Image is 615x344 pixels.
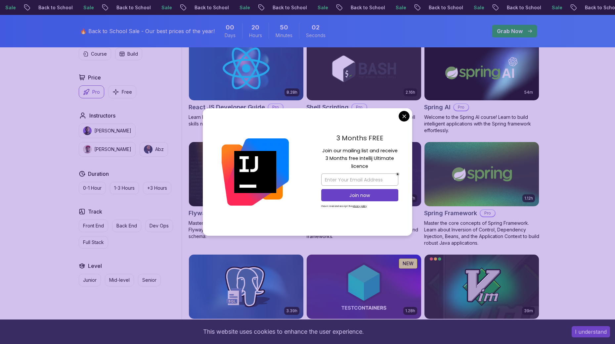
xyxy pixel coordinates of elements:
button: instructor imgAbz [140,142,168,157]
button: instructor img[PERSON_NAME] [79,142,136,157]
span: 0 Days [226,23,234,32]
p: Sale [230,4,251,11]
p: Sale [74,4,95,11]
p: Pro [352,104,367,111]
p: Back to School [419,4,464,11]
p: Back to School [185,4,230,11]
p: 3.39h [286,308,297,314]
p: Dev Ops [150,222,169,229]
h2: Track [88,208,102,216]
p: Sale [386,4,408,11]
img: SQL and Databases Fundamentals card [189,255,303,319]
button: Accept cookies [572,326,610,337]
p: Senior [142,277,156,283]
p: Grab Now [497,27,523,35]
img: Testcontainers with Java card [307,255,421,319]
button: Dev Ops [145,220,173,232]
p: Front End [83,222,104,229]
img: instructor img [83,145,92,154]
p: NEW [403,260,414,267]
p: 🔥 Back to School Sale - Our best prices of the year! [80,27,215,35]
p: [PERSON_NAME] [94,127,131,134]
p: Course [91,51,107,57]
div: This website uses cookies to enhance the user experience. [5,324,562,339]
h2: Shell Scripting [306,103,349,112]
p: 0-1 Hour [83,185,102,191]
a: Shell Scripting card2.16hShell ScriptingProLearn how to automate tasks and scripts with shell scr... [306,36,421,127]
button: Back End [112,220,141,232]
button: Front End [79,220,108,232]
p: 54m [524,90,533,95]
span: 2 Seconds [312,23,320,32]
button: Build [115,48,142,60]
p: +3 Hours [147,185,167,191]
button: Junior [79,274,101,286]
button: 0-1 Hour [79,182,106,194]
p: Pro [92,89,100,95]
button: Pro [79,85,104,98]
h2: Spring AI [424,103,451,112]
p: Master the core concepts of Spring Framework. Learn about Inversion of Control, Dependency Inject... [424,220,539,246]
p: Free [122,89,132,95]
a: Flyway and Spring Boot card47mFlyway and Spring BootProMaster database migrations with Spring Boo... [189,142,304,240]
img: VIM Essentials card [424,255,539,319]
button: 1-3 Hours [110,182,139,194]
p: Back to School [29,4,74,11]
p: 1-3 Hours [114,185,135,191]
p: 1.12h [524,196,533,201]
button: Mid-level [105,274,134,286]
p: Sale [464,4,486,11]
button: Senior [138,274,161,286]
span: 50 Minutes [280,23,288,32]
p: 39m [524,308,533,314]
p: Full Stack [83,239,104,246]
p: Master database migrations with Spring Boot and Flyway. Implement version control for your databa... [189,220,304,240]
p: Sale [543,4,564,11]
p: Mid-level [109,277,130,283]
img: Spring Framework card [424,142,539,206]
img: instructor img [83,126,92,135]
h2: Instructors [89,112,115,120]
button: Full Stack [79,236,108,249]
span: Days [225,32,236,39]
h2: Duration [88,170,109,178]
img: Flyway and Spring Boot card [189,142,303,206]
a: Spring AI card54mSpring AIProWelcome to the Spring AI course! Learn to build intelligent applicat... [424,36,539,134]
span: Hours [249,32,262,39]
p: Back to School [263,4,308,11]
h2: Level [88,262,102,270]
p: Learn ReactJS from the ground up and master the skills needed to build dynamic web applications. [189,114,304,127]
p: Back to School [498,4,543,11]
p: Pro [454,104,468,111]
p: 1.28h [405,308,415,314]
a: Spring Framework card1.12hSpring FrameworkProMaster the core concepts of Spring Framework. Learn ... [424,142,539,246]
button: +3 Hours [143,182,171,194]
button: instructor img[PERSON_NAME] [79,123,136,138]
h2: Flyway and Spring Boot [189,209,258,218]
p: Pro [268,104,283,111]
p: Welcome to the Spring AI course! Learn to build intelligent applications with the Spring framewor... [424,114,539,134]
img: Spring AI card [424,36,539,101]
p: Back to School [107,4,152,11]
p: Junior [83,277,97,283]
img: instructor img [144,145,153,154]
p: Sale [152,4,173,11]
p: 8.28h [286,90,297,95]
p: Abz [155,146,164,153]
span: 20 Hours [251,23,259,32]
p: [PERSON_NAME] [94,146,131,153]
img: Shell Scripting card [307,36,421,101]
img: React JS Developer Guide card [189,36,303,101]
span: Minutes [276,32,292,39]
h2: React JS Developer Guide [189,103,265,112]
h2: Spring Framework [424,209,477,218]
button: Free [108,85,136,98]
p: Back End [116,222,137,229]
a: React JS Developer Guide card8.28hReact JS Developer GuideProLearn ReactJS from the ground up and... [189,36,304,127]
p: 2.16h [406,90,415,95]
a: VIM Essentials card39mVIM EssentialsProLearn the basics of Linux and Bash. [424,254,539,339]
span: Seconds [306,32,326,39]
p: Back to School [341,4,386,11]
p: Sale [308,4,329,11]
h2: Price [88,74,101,81]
